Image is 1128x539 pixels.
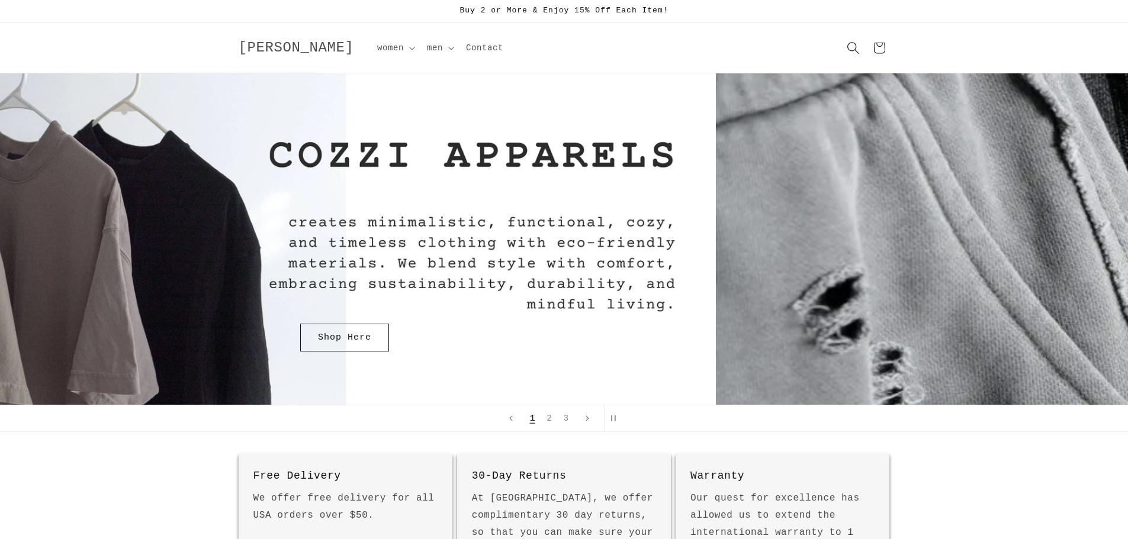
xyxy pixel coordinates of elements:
button: Next slide [574,405,600,431]
summary: women [370,35,420,60]
h3: Free Delivery [253,468,438,484]
button: Load slide 3 of 3 [558,408,574,429]
a: Shop Here [300,324,388,351]
span: women [377,43,404,53]
button: Previous slide [498,405,524,431]
button: Pause slideshow [604,405,630,431]
button: Load slide 2 of 3 [541,408,557,429]
h3: Warranty [690,468,875,484]
span: Buy 2 or More & Enjoy 15% Off Each Item! [459,6,668,15]
a: Contact [459,35,510,60]
span: men [427,43,443,53]
h3: 30-Day Returns [472,468,656,484]
p: We offer free delivery for all USA orders over $50. [253,490,438,524]
summary: men [420,35,459,60]
summary: Search [840,35,866,61]
a: [PERSON_NAME] [234,37,358,60]
span: Contact [466,43,503,53]
button: Load slide 1 of 3 [523,406,541,430]
span: [PERSON_NAME] [239,40,354,56]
